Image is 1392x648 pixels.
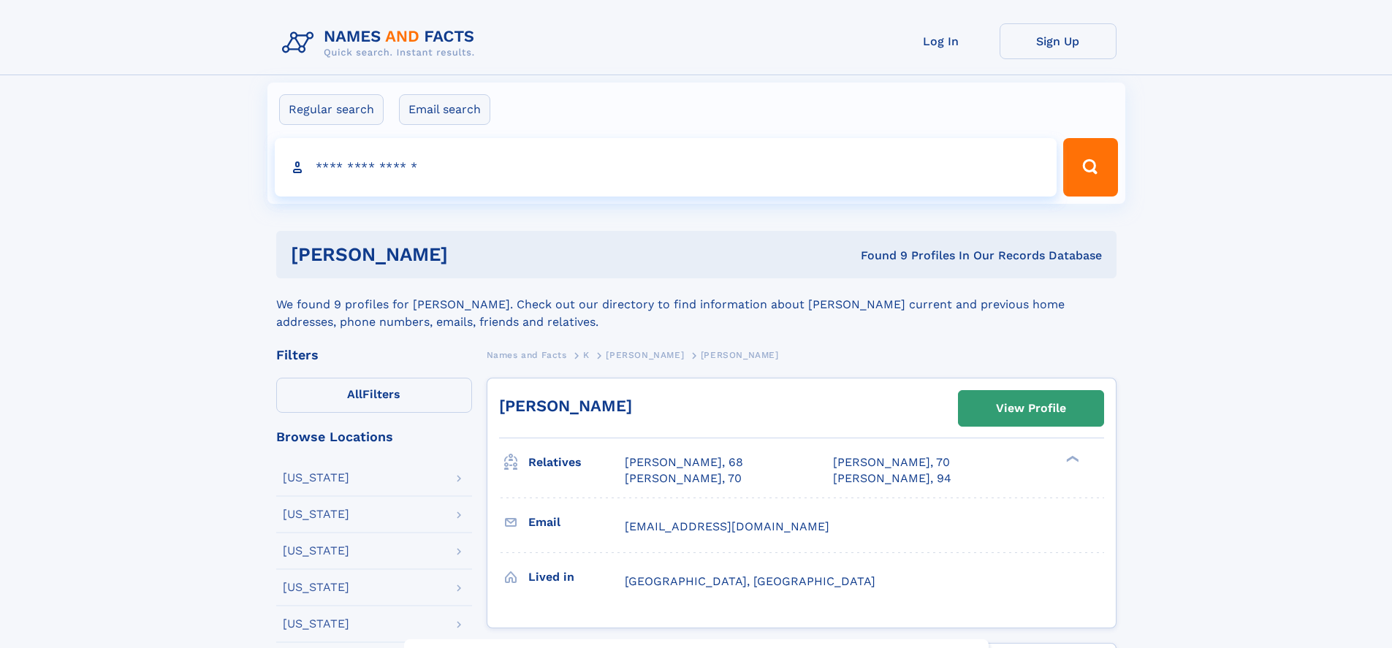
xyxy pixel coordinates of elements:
[283,618,349,630] div: [US_STATE]
[625,574,875,588] span: [GEOGRAPHIC_DATA], [GEOGRAPHIC_DATA]
[276,23,487,63] img: Logo Names and Facts
[883,23,1000,59] a: Log In
[291,245,655,264] h1: [PERSON_NAME]
[279,94,384,125] label: Regular search
[487,346,567,364] a: Names and Facts
[276,348,472,362] div: Filters
[833,454,950,470] a: [PERSON_NAME], 70
[833,470,951,487] a: [PERSON_NAME], 94
[701,350,779,360] span: [PERSON_NAME]
[625,519,829,533] span: [EMAIL_ADDRESS][DOMAIN_NAME]
[276,378,472,413] label: Filters
[583,346,590,364] a: K
[1000,23,1117,59] a: Sign Up
[528,450,625,475] h3: Relatives
[283,545,349,557] div: [US_STATE]
[583,350,590,360] span: K
[528,565,625,590] h3: Lived in
[625,454,743,470] a: [PERSON_NAME], 68
[1062,454,1080,464] div: ❯
[275,138,1057,197] input: search input
[528,510,625,535] h3: Email
[996,392,1066,425] div: View Profile
[276,430,472,443] div: Browse Locations
[283,582,349,593] div: [US_STATE]
[625,470,742,487] a: [PERSON_NAME], 70
[276,278,1117,331] div: We found 9 profiles for [PERSON_NAME]. Check out our directory to find information about [PERSON_...
[606,350,684,360] span: [PERSON_NAME]
[959,391,1103,426] a: View Profile
[606,346,684,364] a: [PERSON_NAME]
[399,94,490,125] label: Email search
[499,397,632,415] a: [PERSON_NAME]
[654,248,1102,264] div: Found 9 Profiles In Our Records Database
[347,387,362,401] span: All
[283,508,349,520] div: [US_STATE]
[1063,138,1117,197] button: Search Button
[283,472,349,484] div: [US_STATE]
